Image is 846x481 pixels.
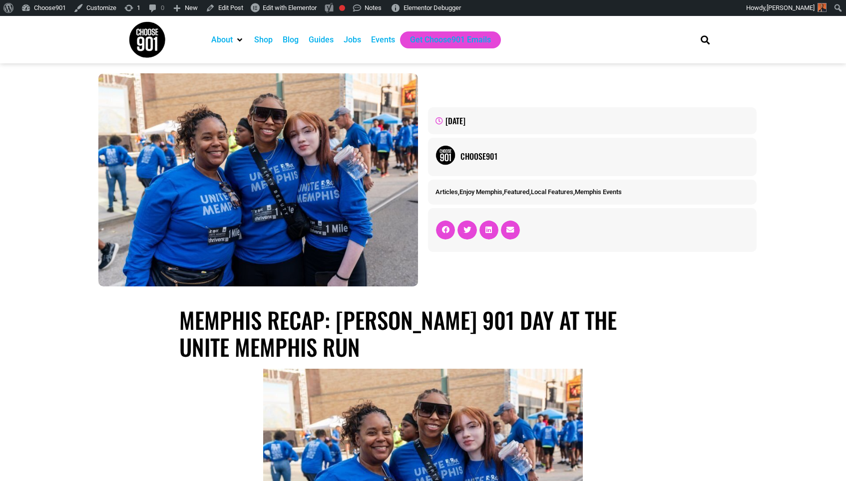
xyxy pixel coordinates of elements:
h1: Memphis Recap: [PERSON_NAME] 901 Day At The Unite Memphis Run [179,306,667,360]
a: Shop [254,34,273,46]
div: Share on facebook [436,221,455,240]
div: About [206,31,249,48]
nav: Main nav [206,31,684,48]
div: Share on twitter [457,221,476,240]
div: Share on linkedin [479,221,498,240]
a: Get Choose901 Emails [410,34,491,46]
div: Share on email [501,221,520,240]
div: Focus keyphrase not set [339,5,345,11]
a: About [211,34,233,46]
a: Jobs [344,34,361,46]
img: Picture of Choose901 [435,145,455,165]
div: Search [697,31,714,48]
span: , , , , [435,188,622,196]
a: Blog [283,34,299,46]
a: Articles [435,188,458,196]
a: Memphis Events [575,188,622,196]
a: Choose901 [460,150,749,162]
span: Edit with Elementor [263,4,317,11]
a: Enjoy Memphis [459,188,502,196]
a: Local Features [531,188,573,196]
a: Guides [309,34,334,46]
a: Events [371,34,395,46]
time: [DATE] [445,115,465,127]
a: Featured [504,188,529,196]
span: [PERSON_NAME] [767,4,815,11]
